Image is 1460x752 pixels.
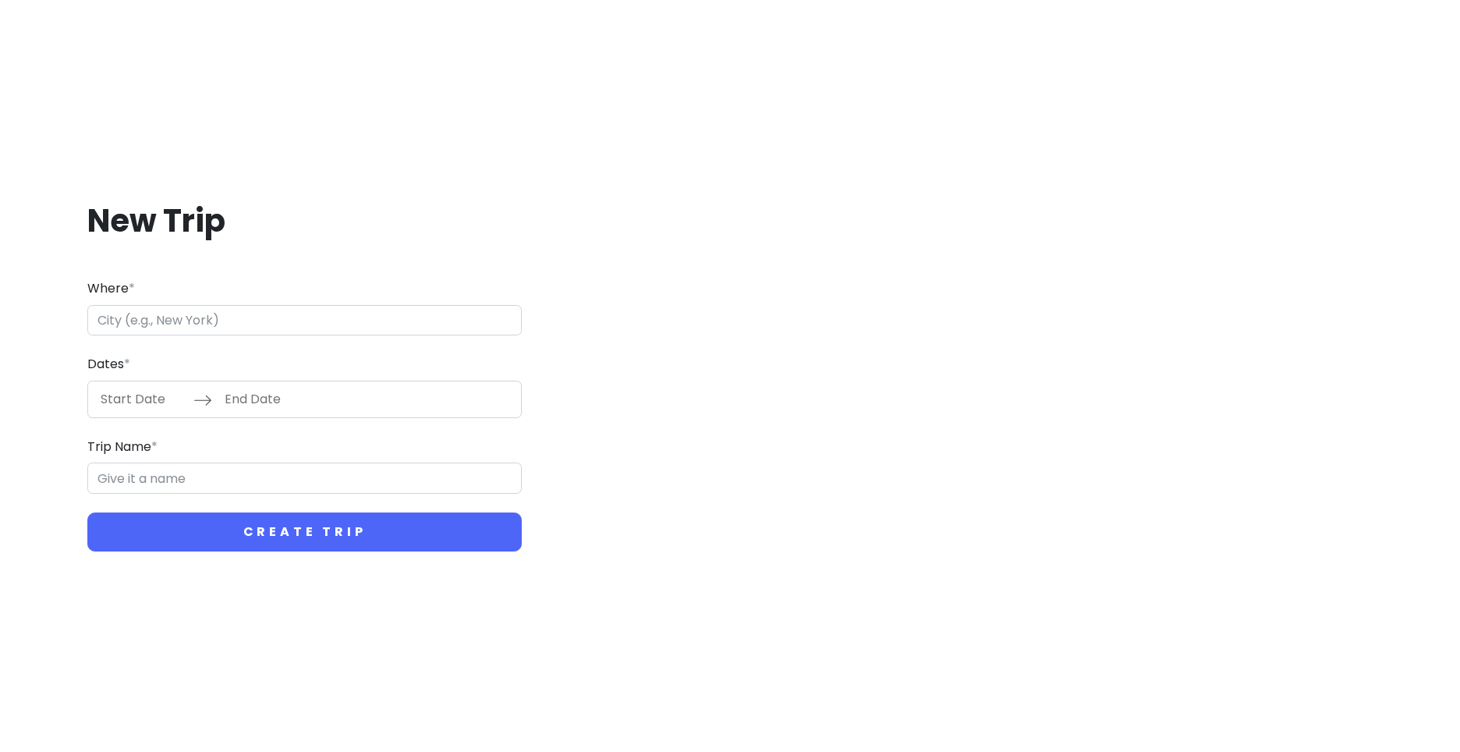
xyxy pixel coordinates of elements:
label: Dates [87,354,130,374]
button: Create Trip [87,513,522,552]
h1: New Trip [87,200,522,241]
input: City (e.g., New York) [87,305,522,336]
input: Start Date [92,381,193,417]
input: End Date [216,381,317,417]
input: Give it a name [87,463,522,494]
label: Where [87,278,135,299]
label: Trip Name [87,437,158,457]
